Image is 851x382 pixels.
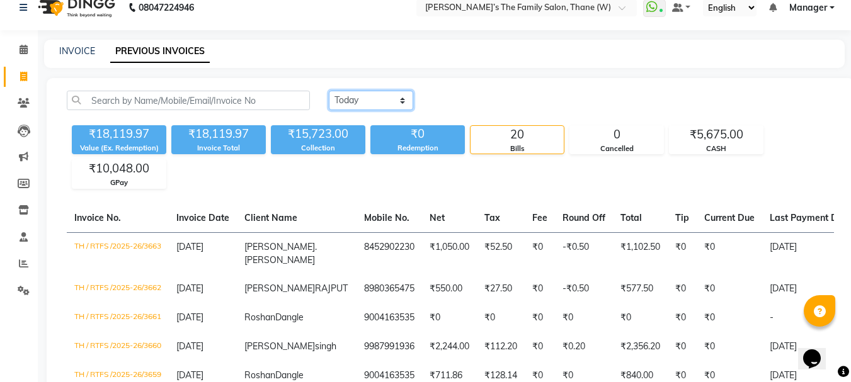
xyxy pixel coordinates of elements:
td: ₹0 [525,274,555,303]
a: PREVIOUS INVOICES [110,40,210,63]
td: ₹0 [697,332,762,361]
td: ₹2,356.20 [613,332,668,361]
td: ₹27.50 [477,274,525,303]
div: CASH [670,143,763,154]
span: Net [430,212,445,223]
span: [DATE] [176,283,203,294]
td: ₹1,050.00 [422,232,477,274]
span: [PERSON_NAME].[PERSON_NAME] [244,241,317,266]
div: ₹18,119.97 [171,125,266,143]
span: Roshan [244,312,275,323]
td: ₹0 [525,232,555,274]
td: ₹0 [613,303,668,332]
td: ₹1,102.50 [613,232,668,274]
span: [DATE] [176,340,203,352]
span: Fee [532,212,547,223]
span: Mobile No. [364,212,409,223]
span: Invoice No. [74,212,121,223]
span: [DATE] [176,241,203,252]
span: RAJPUT [315,283,348,294]
div: 20 [471,126,564,143]
td: 8980365475 [357,274,422,303]
td: 8452902230 [357,232,422,274]
td: ₹2,244.00 [422,332,477,361]
span: Dangle [275,369,304,381]
td: ₹0 [668,303,697,332]
td: ₹0.20 [555,332,613,361]
div: ₹10,048.00 [72,160,166,177]
span: [PERSON_NAME] [244,340,315,352]
td: ₹0 [525,303,555,332]
td: TH / RTFS /2025-26/3662 [67,274,169,303]
td: ₹112.20 [477,332,525,361]
td: TH / RTFS /2025-26/3661 [67,303,169,332]
td: -₹0.50 [555,274,613,303]
td: ₹550.00 [422,274,477,303]
td: ₹0 [525,332,555,361]
td: TH / RTFS /2025-26/3660 [67,332,169,361]
td: -₹0.50 [555,232,613,274]
td: ₹0 [555,303,613,332]
div: GPay [72,177,166,188]
td: ₹0 [422,303,477,332]
span: Round Off [563,212,605,223]
td: ₹577.50 [613,274,668,303]
td: ₹0 [668,274,697,303]
span: singh [315,340,336,352]
span: [PERSON_NAME] [244,283,315,294]
div: ₹5,675.00 [670,126,763,143]
div: ₹0 [370,125,465,143]
a: INVOICE [59,45,95,57]
td: ₹0 [697,303,762,332]
span: Tax [484,212,500,223]
div: 0 [570,126,663,143]
div: Cancelled [570,143,663,154]
span: Current Due [704,212,755,223]
td: ₹52.50 [477,232,525,274]
div: Invoice Total [171,143,266,154]
input: Search by Name/Mobile/Email/Invoice No [67,91,310,110]
div: Bills [471,143,564,154]
td: TH / RTFS /2025-26/3663 [67,232,169,274]
span: Roshan [244,369,275,381]
span: Total [620,212,642,223]
span: [DATE] [176,312,203,323]
div: ₹18,119.97 [72,125,166,143]
td: ₹0 [477,303,525,332]
div: Value (Ex. Redemption) [72,143,166,154]
div: Redemption [370,143,465,154]
span: Dangle [275,312,304,323]
span: Tip [675,212,689,223]
div: Collection [271,143,365,154]
span: Invoice Date [176,212,229,223]
div: ₹15,723.00 [271,125,365,143]
td: 9987991936 [357,332,422,361]
td: 9004163535 [357,303,422,332]
span: [DATE] [176,369,203,381]
td: ₹0 [668,332,697,361]
span: Manager [789,1,827,14]
td: ₹0 [668,232,697,274]
span: Client Name [244,212,297,223]
td: ₹0 [697,274,762,303]
td: ₹0 [697,232,762,274]
iframe: chat widget [798,332,838,369]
